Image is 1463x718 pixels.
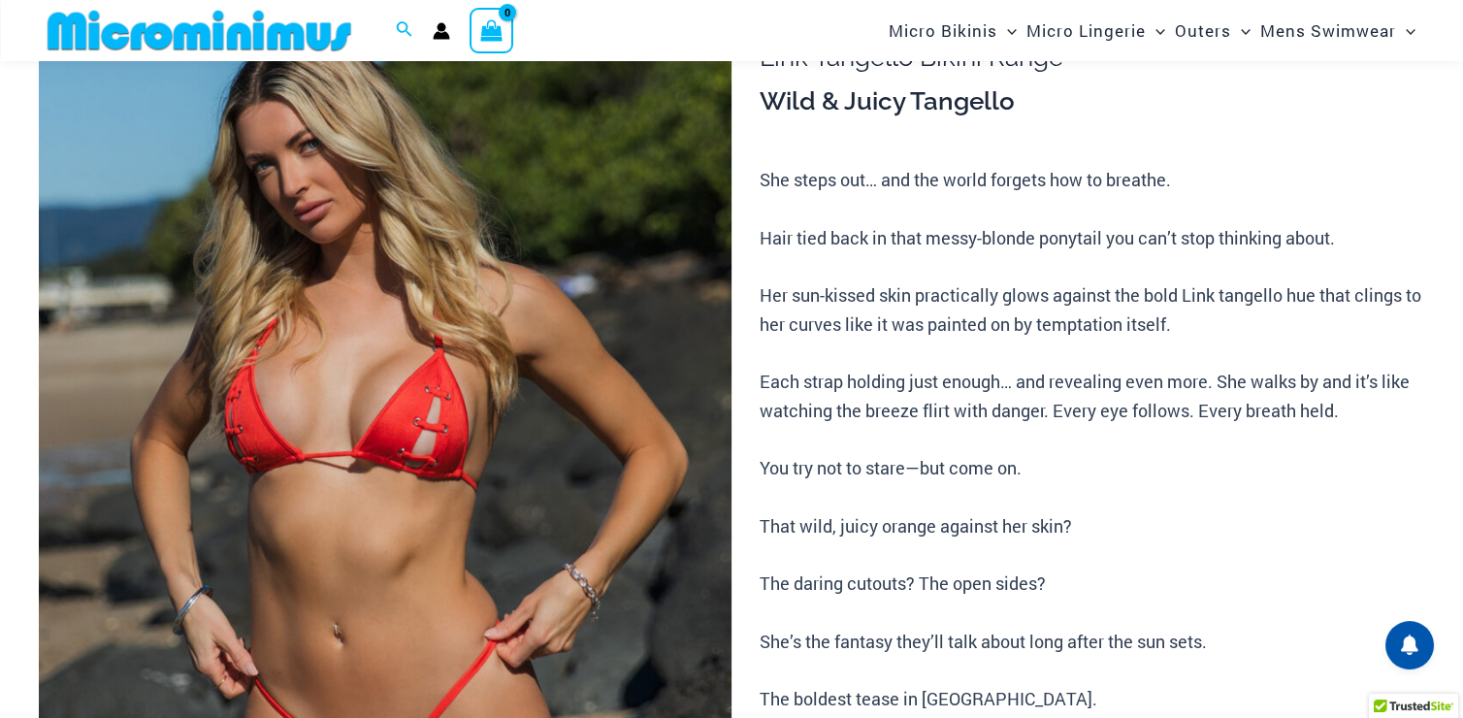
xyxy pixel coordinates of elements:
span: Menu Toggle [997,6,1017,55]
nav: Site Navigation [881,3,1424,58]
span: Mens Swimwear [1260,6,1396,55]
a: OutersMenu ToggleMenu Toggle [1170,6,1255,55]
span: Menu Toggle [1231,6,1251,55]
span: Menu Toggle [1146,6,1165,55]
h3: Wild & Juicy Tangello [760,85,1424,118]
span: Menu Toggle [1396,6,1415,55]
a: Mens SwimwearMenu ToggleMenu Toggle [1255,6,1420,55]
span: Outers [1175,6,1231,55]
a: Search icon link [396,18,413,44]
span: Micro Lingerie [1026,6,1146,55]
span: Micro Bikinis [889,6,997,55]
a: Micro BikinisMenu ToggleMenu Toggle [884,6,1022,55]
a: Micro LingerieMenu ToggleMenu Toggle [1022,6,1170,55]
a: Account icon link [433,22,450,40]
a: View Shopping Cart, empty [470,8,514,52]
img: MM SHOP LOGO FLAT [40,9,359,52]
